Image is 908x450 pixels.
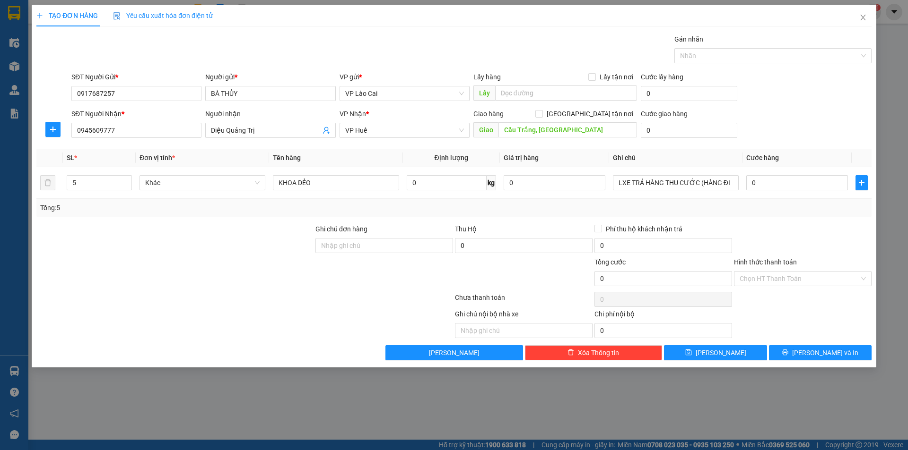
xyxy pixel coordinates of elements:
[323,127,330,134] span: user-add
[856,179,867,187] span: plus
[856,175,868,190] button: plus
[454,292,594,309] div: Chưa thanh toán
[746,154,779,161] span: Cước hàng
[594,258,626,266] span: Tổng cước
[782,349,788,357] span: printer
[45,122,61,137] button: plus
[36,12,43,19] span: plus
[578,348,619,358] span: Xóa Thông tin
[473,85,495,101] span: Lấy
[609,149,742,167] th: Ghi chú
[664,345,767,360] button: save[PERSON_NAME]
[525,345,663,360] button: deleteXóa Thông tin
[473,73,501,81] span: Lấy hàng
[641,123,737,138] input: Cước giao hàng
[113,12,213,19] span: Yêu cầu xuất hóa đơn điện tử
[455,225,477,233] span: Thu Hộ
[641,110,688,118] label: Cước giao hàng
[205,109,335,119] div: Người nhận
[345,123,464,137] span: VP Huế
[435,154,468,161] span: Định lượng
[113,12,121,20] img: icon
[36,12,98,19] span: TẠO ĐƠN HÀNG
[596,72,637,82] span: Lấy tận nơi
[40,175,55,190] button: delete
[498,122,637,137] input: Dọc đường
[273,175,399,190] input: VD: Bàn, Ghế
[340,72,470,82] div: VP gửi
[315,238,453,253] input: Ghi chú đơn hàng
[504,154,539,161] span: Giá trị hàng
[859,14,867,21] span: close
[487,175,496,190] span: kg
[696,348,746,358] span: [PERSON_NAME]
[340,110,366,118] span: VP Nhận
[205,72,335,82] div: Người gửi
[495,85,637,101] input: Dọc đường
[613,175,739,190] input: Ghi Chú
[594,309,732,323] div: Chi phí nội bộ
[769,345,872,360] button: printer[PERSON_NAME] và In
[473,122,498,137] span: Giao
[40,203,350,213] div: Tổng: 5
[473,110,504,118] span: Giao hàng
[46,126,60,133] span: plus
[685,349,692,357] span: save
[850,5,876,31] button: Close
[674,35,703,43] label: Gán nhãn
[641,73,683,81] label: Cước lấy hàng
[273,154,301,161] span: Tên hàng
[315,225,367,233] label: Ghi chú đơn hàng
[455,309,593,323] div: Ghi chú nội bộ nhà xe
[734,258,797,266] label: Hình thức thanh toán
[385,345,523,360] button: [PERSON_NAME]
[145,176,260,190] span: Khác
[429,348,480,358] span: [PERSON_NAME]
[792,348,858,358] span: [PERSON_NAME] và In
[543,109,637,119] span: [GEOGRAPHIC_DATA] tận nơi
[455,323,593,338] input: Nhập ghi chú
[602,224,686,234] span: Phí thu hộ khách nhận trả
[71,109,201,119] div: SĐT Người Nhận
[140,154,175,161] span: Đơn vị tính
[567,349,574,357] span: delete
[345,86,464,101] span: VP Lào Cai
[71,72,201,82] div: SĐT Người Gửi
[67,154,74,161] span: SL
[641,86,737,101] input: Cước lấy hàng
[504,175,605,190] input: 0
